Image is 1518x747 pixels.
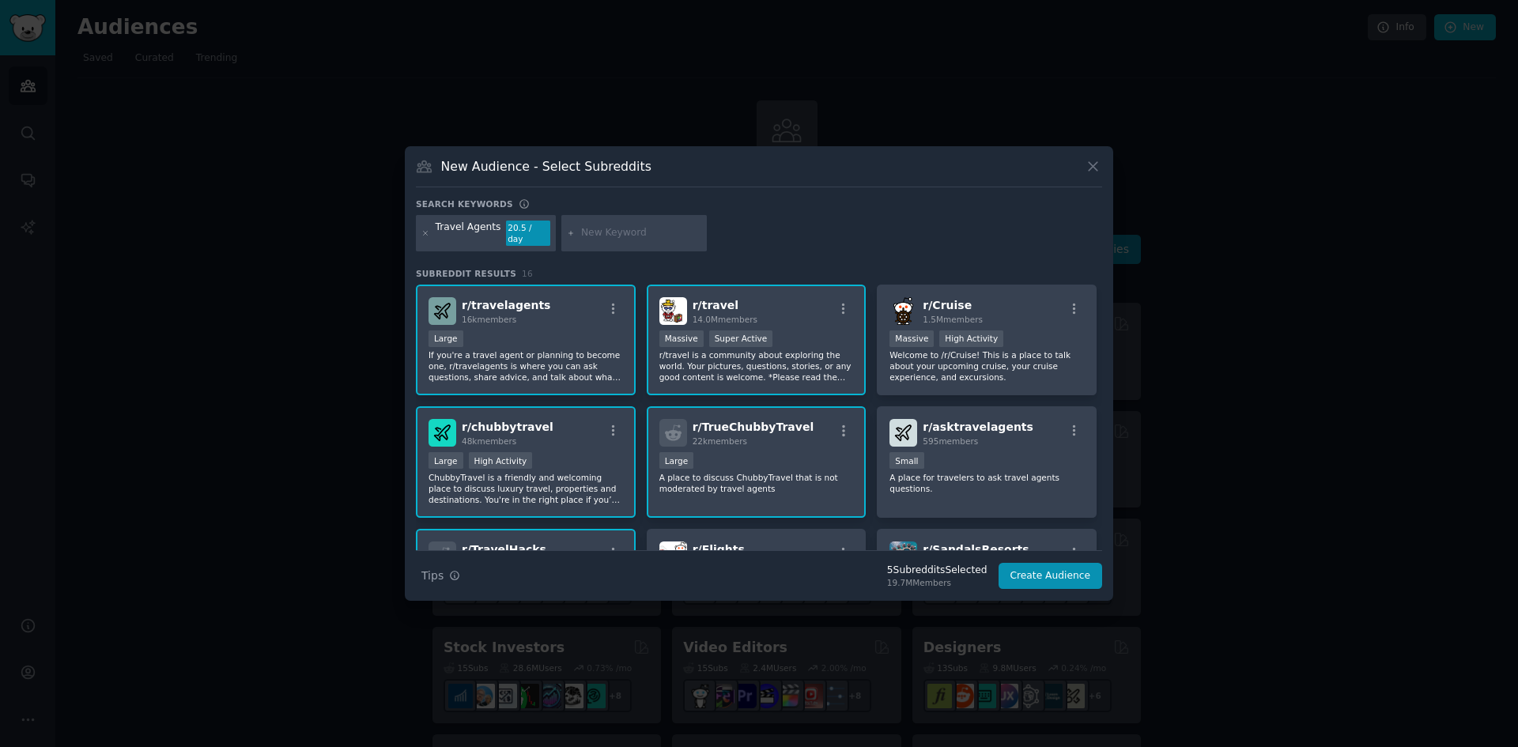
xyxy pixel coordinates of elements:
input: New Keyword [581,226,701,240]
span: 16 [522,269,533,278]
img: travel [659,297,687,325]
p: If you're a travel agent or planning to become one, r/travelagents is where you can ask questions... [429,349,623,383]
div: Massive [889,330,934,347]
button: Tips [416,562,466,590]
button: Create Audience [999,563,1103,590]
img: asktravelagents [889,419,917,447]
div: Large [429,330,463,347]
p: A place for travelers to ask travel agents questions. [889,472,1084,494]
div: Large [659,452,694,469]
img: chubbytravel [429,419,456,447]
div: 19.7M Members [887,577,987,588]
img: Cruise [889,297,917,325]
span: r/ TravelHacks [462,543,546,556]
span: r/ travelagents [462,299,550,311]
div: Large [429,452,463,469]
span: Subreddit Results [416,268,516,279]
span: r/ Cruise [923,299,972,311]
div: Travel Agents [436,221,501,246]
span: 16k members [462,315,516,324]
span: r/ chubbytravel [462,421,553,433]
span: r/ TrueChubbyTravel [693,421,814,433]
div: Super Active [709,330,773,347]
div: Massive [659,330,704,347]
p: A place to discuss ChubbyTravel that is not moderated by travel agents [659,472,854,494]
div: High Activity [469,452,533,469]
h3: New Audience - Select Subreddits [441,158,651,175]
span: 595 members [923,436,978,446]
div: 5 Subreddit s Selected [887,564,987,578]
p: r/travel is a community about exploring the world. Your pictures, questions, stories, or any good... [659,349,854,383]
span: r/ asktravelagents [923,421,1033,433]
span: 1.5M members [923,315,983,324]
img: SandalsResorts [889,541,917,569]
img: Flights [659,541,687,569]
span: Tips [421,568,444,584]
span: 22k members [693,436,747,446]
div: 20.5 / day [506,221,550,246]
p: Welcome to /r/Cruise! This is a place to talk about your upcoming cruise, your cruise experience,... [889,349,1084,383]
h3: Search keywords [416,198,513,209]
span: r/ travel [693,299,739,311]
span: r/ SandalsResorts [923,543,1029,556]
p: ChubbyTravel is a friendly and welcoming place to discuss luxury travel, properties and destinati... [429,472,623,505]
span: 14.0M members [693,315,757,324]
span: 48k members [462,436,516,446]
span: r/ Flights [693,543,745,556]
img: travelagents [429,297,456,325]
div: High Activity [939,330,1003,347]
div: Small [889,452,923,469]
